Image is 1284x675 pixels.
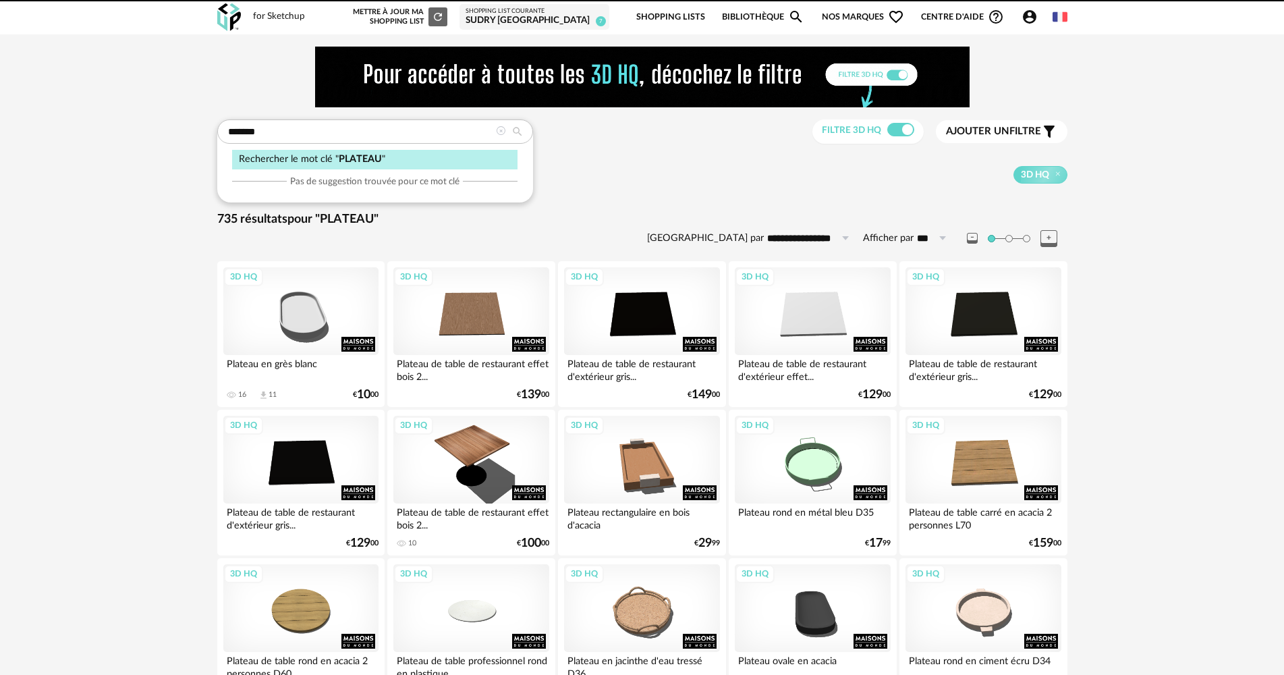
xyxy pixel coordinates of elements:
[387,261,555,407] a: 3D HQ Plateau de table de restaurant effet bois 2... €13900
[466,7,603,27] a: Shopping List courante SUDRY [GEOGRAPHIC_DATA] 7
[906,268,945,286] div: 3D HQ
[1033,390,1053,400] span: 129
[1021,169,1049,181] span: 3D HQ
[905,355,1061,382] div: Plateau de table de restaurant d'extérieur gris...
[394,565,433,583] div: 3D HQ
[694,539,720,548] div: € 99
[217,410,385,556] a: 3D HQ Plateau de table de restaurant d'extérieur gris... €12900
[692,390,712,400] span: 149
[217,212,1067,227] div: 735 résultats
[698,539,712,548] span: 29
[558,410,725,556] a: 3D HQ Plateau rectangulaire en bois d'acacia €2999
[862,390,883,400] span: 129
[735,504,890,531] div: Plateau rond en métal bleu D35
[946,125,1041,138] span: filtre
[517,390,549,400] div: € 00
[223,355,379,382] div: Plateau en grès blanc
[558,261,725,407] a: 3D HQ Plateau de table de restaurant d'extérieur gris... €14900
[565,268,604,286] div: 3D HQ
[393,355,549,382] div: Plateau de table de restaurant effet bois 2...
[946,126,1009,136] span: Ajouter un
[224,565,263,583] div: 3D HQ
[432,13,444,20] span: Refresh icon
[408,539,416,548] div: 10
[788,9,804,25] span: Magnify icon
[232,150,518,169] div: Rechercher le mot clé " "
[287,213,379,225] span: pour "PLATEAU"
[290,175,459,188] span: Pas de suggestion trouvée pour ce mot clé
[596,16,606,26] span: 7
[1022,9,1038,25] span: Account Circle icon
[350,7,447,26] div: Mettre à jour ma Shopping List
[688,390,720,400] div: € 00
[921,9,1004,25] span: Centre d'aideHelp Circle Outline icon
[869,539,883,548] span: 17
[735,416,775,434] div: 3D HQ
[865,539,891,548] div: € 99
[565,416,604,434] div: 3D HQ
[647,232,764,245] label: [GEOGRAPHIC_DATA] par
[521,539,541,548] span: 100
[339,154,382,164] span: PLATEAU
[1029,539,1061,548] div: € 00
[1041,124,1057,140] span: Filter icon
[735,565,775,583] div: 3D HQ
[357,390,370,400] span: 10
[521,390,541,400] span: 139
[905,504,1061,531] div: Plateau de table carré en acacia 2 personnes L70
[350,539,370,548] span: 129
[315,47,970,107] img: FILTRE%20HQ%20NEW_V1%20(4).gif
[217,3,241,31] img: OXP
[253,11,305,23] div: for Sketchup
[217,261,385,407] a: 3D HQ Plateau en grès blanc 16 Download icon 11 €1000
[1029,390,1061,400] div: € 00
[888,9,904,25] span: Heart Outline icon
[346,539,379,548] div: € 00
[269,390,277,400] div: 11
[906,416,945,434] div: 3D HQ
[393,504,549,531] div: Plateau de table de restaurant effet bois 2...
[822,126,881,135] span: Filtre 3D HQ
[735,355,890,382] div: Plateau de table de restaurant d'extérieur effet...
[735,268,775,286] div: 3D HQ
[899,261,1067,407] a: 3D HQ Plateau de table de restaurant d'extérieur gris... €12900
[466,15,603,27] div: SUDRY [GEOGRAPHIC_DATA]
[1033,539,1053,548] span: 159
[1053,9,1067,24] img: fr
[1022,9,1044,25] span: Account Circle icon
[387,410,555,556] a: 3D HQ Plateau de table de restaurant effet bois 2... 10 €10000
[729,410,896,556] a: 3D HQ Plateau rond en métal bleu D35 €1799
[565,565,604,583] div: 3D HQ
[258,390,269,400] span: Download icon
[224,416,263,434] div: 3D HQ
[564,504,719,531] div: Plateau rectangulaire en bois d'acacia
[564,355,719,382] div: Plateau de table de restaurant d'extérieur gris...
[936,120,1067,143] button: Ajouter unfiltre Filter icon
[988,9,1004,25] span: Help Circle Outline icon
[223,504,379,531] div: Plateau de table de restaurant d'extérieur gris...
[906,565,945,583] div: 3D HQ
[899,410,1067,556] a: 3D HQ Plateau de table carré en acacia 2 personnes L70 €15900
[353,390,379,400] div: € 00
[224,268,263,286] div: 3D HQ
[466,7,603,16] div: Shopping List courante
[729,261,896,407] a: 3D HQ Plateau de table de restaurant d'extérieur effet... €12900
[517,539,549,548] div: € 00
[238,390,246,400] div: 16
[858,390,891,400] div: € 00
[863,232,914,245] label: Afficher par
[822,1,904,33] span: Nos marques
[394,268,433,286] div: 3D HQ
[394,416,433,434] div: 3D HQ
[722,1,804,33] a: BibliothèqueMagnify icon
[636,1,705,33] a: Shopping Lists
